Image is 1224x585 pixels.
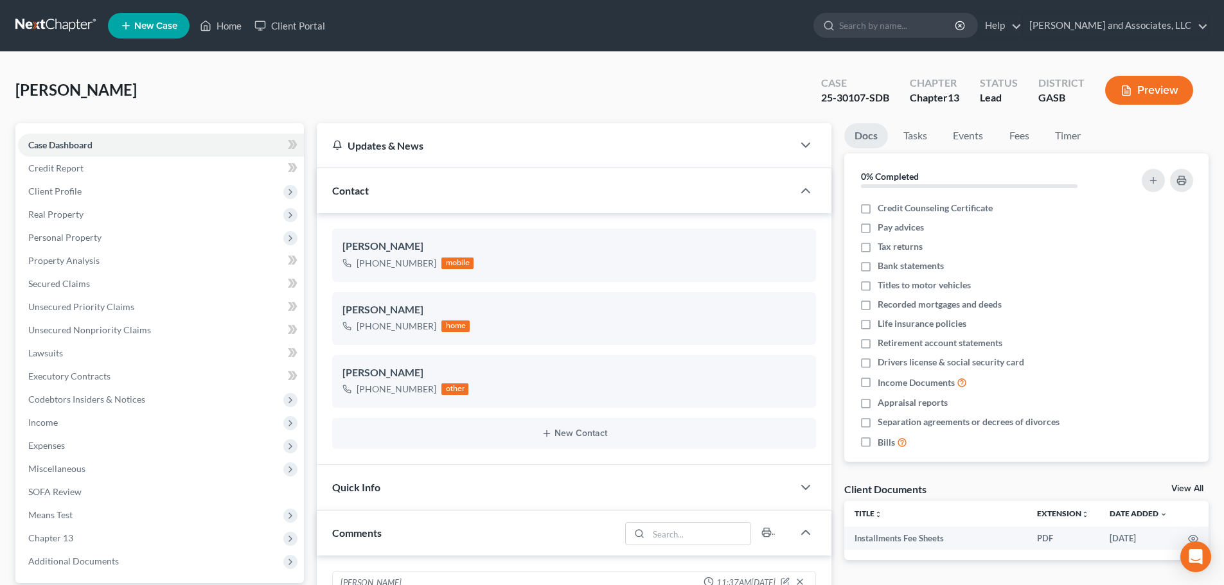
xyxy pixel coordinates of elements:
div: [PHONE_NUMBER] [357,320,436,333]
a: [PERSON_NAME] and Associates, LLC [1023,14,1208,37]
div: [PERSON_NAME] [342,239,806,254]
span: Quick Info [332,481,380,493]
i: unfold_more [1081,511,1089,518]
span: Income Documents [878,376,955,389]
span: Retirement account statements [878,336,1002,349]
span: [PERSON_NAME] [15,80,137,99]
a: Lawsuits [18,342,304,365]
span: Property Analysis [28,255,100,266]
div: District [1038,76,1085,91]
div: [PHONE_NUMBER] [357,383,436,396]
span: Credit Counseling Certificate [878,202,993,214]
div: GASB [1038,91,1085,105]
div: Open Intercom Messenger [1180,541,1211,572]
div: Lead [980,91,1018,105]
span: Executory Contracts [28,371,111,381]
a: Home [193,14,248,37]
input: Search... [649,523,751,545]
div: Case [821,76,889,91]
a: Property Analysis [18,249,304,272]
a: Secured Claims [18,272,304,295]
button: Preview [1105,76,1193,105]
span: Miscellaneous [28,463,85,474]
span: Bank statements [878,259,944,272]
span: Additional Documents [28,555,119,566]
a: Client Portal [248,14,332,37]
span: Unsecured Nonpriority Claims [28,324,151,335]
span: Tax returns [878,240,923,253]
span: Expenses [28,440,65,451]
div: Chapter [910,91,959,105]
span: Drivers license & social security card [878,356,1024,369]
span: Titles to motor vehicles [878,279,971,292]
a: Unsecured Priority Claims [18,295,304,319]
strong: 0% Completed [861,171,919,182]
div: Status [980,76,1018,91]
span: Unsecured Priority Claims [28,301,134,312]
a: Titleunfold_more [855,509,882,518]
span: Secured Claims [28,278,90,289]
a: Unsecured Nonpriority Claims [18,319,304,342]
div: [PHONE_NUMBER] [357,257,436,270]
span: Credit Report [28,162,84,173]
span: Means Test [28,509,73,520]
a: Help [979,14,1022,37]
a: Executory Contracts [18,365,304,388]
button: New Contact [342,428,806,439]
span: Life insurance policies [878,317,966,330]
div: mobile [441,258,474,269]
input: Search by name... [839,13,957,37]
span: Chapter 13 [28,532,73,543]
span: Personal Property [28,232,102,243]
div: Client Documents [844,482,927,496]
td: [DATE] [1099,527,1178,550]
div: other [441,383,468,395]
span: New Case [134,21,177,31]
span: Appraisal reports [878,396,948,409]
div: Updates & News [332,139,777,152]
div: 25-30107-SDB [821,91,889,105]
span: Real Property [28,209,84,220]
span: Lawsuits [28,347,63,358]
a: Extensionunfold_more [1037,509,1089,518]
span: Client Profile [28,186,82,196]
a: SOFA Review [18,480,304,503]
a: Credit Report [18,157,304,180]
a: Case Dashboard [18,134,304,157]
span: Pay advices [878,221,924,234]
div: home [441,320,470,332]
span: Recorded mortgages and deeds [878,298,1002,311]
i: unfold_more [874,511,882,518]
span: Codebtors Insiders & Notices [28,394,145,405]
span: Separation agreements or decrees of divorces [878,415,1060,428]
a: Docs [844,123,888,148]
div: [PERSON_NAME] [342,302,806,318]
a: Fees [998,123,1040,148]
div: [PERSON_NAME] [342,365,806,381]
span: Income [28,417,58,428]
span: Bills [878,436,895,449]
span: 13 [948,91,959,103]
a: Date Added expand_more [1110,509,1167,518]
a: Events [943,123,993,148]
span: Contact [332,184,369,196]
span: Comments [332,527,382,539]
span: Case Dashboard [28,139,93,150]
td: Installments Fee Sheets [844,527,1027,550]
a: View All [1171,484,1203,493]
i: expand_more [1160,511,1167,518]
div: Chapter [910,76,959,91]
a: Tasks [893,123,937,148]
td: PDF [1027,527,1099,550]
a: Timer [1045,123,1091,148]
span: SOFA Review [28,486,82,497]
